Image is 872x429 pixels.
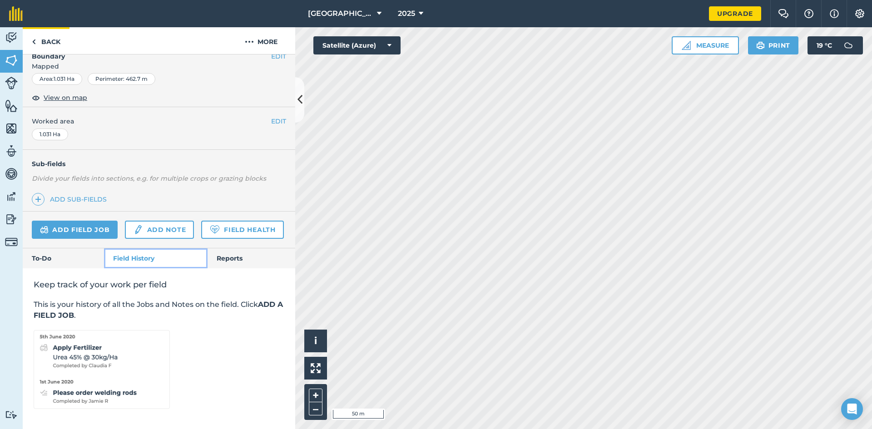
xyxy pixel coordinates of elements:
button: Print [748,36,799,54]
h4: Sub-fields [23,159,295,169]
img: fieldmargin Logo [9,6,23,21]
a: Field History [104,248,207,268]
img: svg+xml;base64,PD94bWwgdmVyc2lvbj0iMS4wIiBlbmNvZGluZz0idXRmLTgiPz4KPCEtLSBHZW5lcmF0b3I6IEFkb2JlIE... [40,224,49,235]
span: 19 ° C [817,36,832,54]
div: Perimeter : 462.7 m [88,73,155,85]
img: svg+xml;base64,PD94bWwgdmVyc2lvbj0iMS4wIiBlbmNvZGluZz0idXRmLTgiPz4KPCEtLSBHZW5lcmF0b3I6IEFkb2JlIE... [133,224,143,235]
img: svg+xml;base64,PHN2ZyB4bWxucz0iaHR0cDovL3d3dy53My5vcmcvMjAwMC9zdmciIHdpZHRoPSIyMCIgaGVpZ2h0PSIyNC... [245,36,254,47]
img: svg+xml;base64,PD94bWwgdmVyc2lvbj0iMS4wIiBlbmNvZGluZz0idXRmLTgiPz4KPCEtLSBHZW5lcmF0b3I6IEFkb2JlIE... [5,190,18,203]
span: i [314,335,317,346]
img: svg+xml;base64,PHN2ZyB4bWxucz0iaHR0cDovL3d3dy53My5vcmcvMjAwMC9zdmciIHdpZHRoPSI5IiBoZWlnaHQ9IjI0Ii... [32,36,36,47]
button: Measure [672,36,739,54]
img: Two speech bubbles overlapping with the left bubble in the forefront [778,9,789,18]
a: Upgrade [709,6,761,21]
img: svg+xml;base64,PHN2ZyB4bWxucz0iaHR0cDovL3d3dy53My5vcmcvMjAwMC9zdmciIHdpZHRoPSIxNCIgaGVpZ2h0PSIyNC... [35,194,41,205]
button: – [309,402,322,415]
span: 2025 [398,8,415,19]
a: Reports [208,248,295,268]
button: 19 °C [808,36,863,54]
img: A cog icon [854,9,865,18]
img: svg+xml;base64,PHN2ZyB4bWxucz0iaHR0cDovL3d3dy53My5vcmcvMjAwMC9zdmciIHdpZHRoPSI1NiIgaGVpZ2h0PSI2MC... [5,54,18,67]
button: More [227,27,295,54]
img: svg+xml;base64,PHN2ZyB4bWxucz0iaHR0cDovL3d3dy53My5vcmcvMjAwMC9zdmciIHdpZHRoPSIxNyIgaGVpZ2h0PSIxNy... [830,8,839,19]
img: Four arrows, one pointing top left, one top right, one bottom right and the last bottom left [311,363,321,373]
button: + [309,389,322,402]
a: Back [23,27,69,54]
button: View on map [32,92,87,103]
div: 1.031 Ha [32,128,68,140]
img: svg+xml;base64,PD94bWwgdmVyc2lvbj0iMS4wIiBlbmNvZGluZz0idXRmLTgiPz4KPCEtLSBHZW5lcmF0b3I6IEFkb2JlIE... [5,31,18,44]
p: This is your history of all the Jobs and Notes on the field. Click . [34,299,284,321]
img: svg+xml;base64,PHN2ZyB4bWxucz0iaHR0cDovL3d3dy53My5vcmcvMjAwMC9zdmciIHdpZHRoPSI1NiIgaGVpZ2h0PSI2MC... [5,122,18,135]
span: View on map [44,93,87,103]
img: svg+xml;base64,PD94bWwgdmVyc2lvbj0iMS4wIiBlbmNvZGluZz0idXRmLTgiPz4KPCEtLSBHZW5lcmF0b3I6IEFkb2JlIE... [839,36,857,54]
img: svg+xml;base64,PD94bWwgdmVyc2lvbj0iMS4wIiBlbmNvZGluZz0idXRmLTgiPz4KPCEtLSBHZW5lcmF0b3I6IEFkb2JlIE... [5,236,18,248]
img: svg+xml;base64,PHN2ZyB4bWxucz0iaHR0cDovL3d3dy53My5vcmcvMjAwMC9zdmciIHdpZHRoPSI1NiIgaGVpZ2h0PSI2MC... [5,99,18,113]
em: Divide your fields into sections, e.g. for multiple crops or grazing blocks [32,174,266,182]
div: Area : 1.031 Ha [32,73,82,85]
a: Add note [125,221,194,239]
span: Mapped [23,61,295,71]
button: EDIT [271,116,286,126]
div: Open Intercom Messenger [841,398,863,420]
a: To-Do [23,248,104,268]
img: svg+xml;base64,PD94bWwgdmVyc2lvbj0iMS4wIiBlbmNvZGluZz0idXRmLTgiPz4KPCEtLSBHZW5lcmF0b3I6IEFkb2JlIE... [5,77,18,89]
a: Add sub-fields [32,193,110,206]
a: Add field job [32,221,118,239]
h2: Keep track of your work per field [34,279,284,290]
span: [GEOGRAPHIC_DATA] [308,8,373,19]
img: svg+xml;base64,PD94bWwgdmVyc2lvbj0iMS4wIiBlbmNvZGluZz0idXRmLTgiPz4KPCEtLSBHZW5lcmF0b3I6IEFkb2JlIE... [5,212,18,226]
img: A question mark icon [803,9,814,18]
button: i [304,330,327,352]
img: Ruler icon [682,41,691,50]
img: svg+xml;base64,PD94bWwgdmVyc2lvbj0iMS4wIiBlbmNvZGluZz0idXRmLTgiPz4KPCEtLSBHZW5lcmF0b3I6IEFkb2JlIE... [5,167,18,181]
button: Satellite (Azure) [313,36,401,54]
button: EDIT [271,51,286,61]
img: svg+xml;base64,PHN2ZyB4bWxucz0iaHR0cDovL3d3dy53My5vcmcvMjAwMC9zdmciIHdpZHRoPSIxOSIgaGVpZ2h0PSIyNC... [756,40,765,51]
a: Field Health [201,221,283,239]
img: svg+xml;base64,PHN2ZyB4bWxucz0iaHR0cDovL3d3dy53My5vcmcvMjAwMC9zdmciIHdpZHRoPSIxOCIgaGVpZ2h0PSIyNC... [32,92,40,103]
img: svg+xml;base64,PD94bWwgdmVyc2lvbj0iMS4wIiBlbmNvZGluZz0idXRmLTgiPz4KPCEtLSBHZW5lcmF0b3I6IEFkb2JlIE... [5,144,18,158]
span: Worked area [32,116,286,126]
strong: ADD A FIELD JOB [34,300,283,320]
img: svg+xml;base64,PD94bWwgdmVyc2lvbj0iMS4wIiBlbmNvZGluZz0idXRmLTgiPz4KPCEtLSBHZW5lcmF0b3I6IEFkb2JlIE... [5,410,18,419]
